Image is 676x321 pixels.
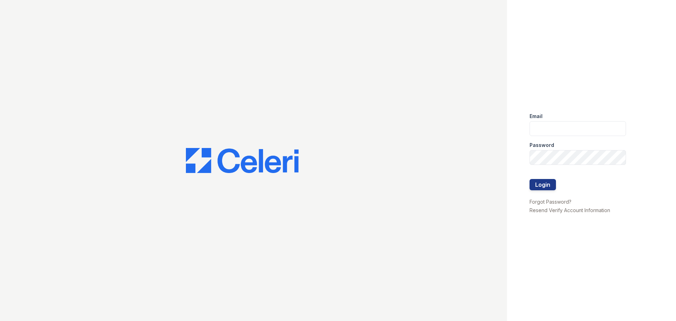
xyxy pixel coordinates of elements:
[530,113,543,120] label: Email
[530,142,554,149] label: Password
[530,199,571,205] a: Forgot Password?
[530,207,610,213] a: Resend Verify Account Information
[186,148,299,173] img: CE_Logo_Blue-a8612792a0a2168367f1c8372b55b34899dd931a85d93a1a3d3e32e68fde9ad4.png
[530,179,556,190] button: Login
